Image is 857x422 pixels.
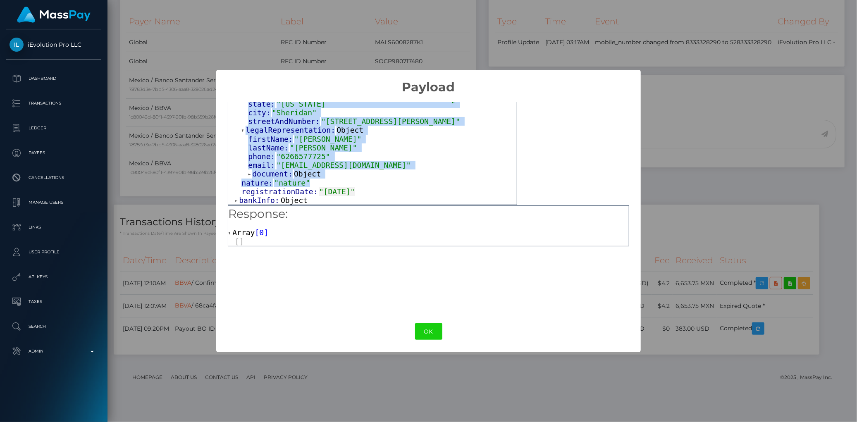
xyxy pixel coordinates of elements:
p: Manage Users [10,196,98,209]
span: streetAndNumber: [248,117,321,126]
p: Taxes [10,296,98,308]
span: "[STREET_ADDRESS][PERSON_NAME]" [321,117,460,126]
h2: Payload [216,70,641,95]
span: Object [281,196,308,205]
p: Dashboard [10,72,98,85]
span: registrationDate: [241,187,319,196]
span: bankInfo: [239,196,281,205]
button: OK [415,323,442,340]
span: "[PERSON_NAME]" [290,143,357,152]
span: email: [248,161,276,169]
span: [ [255,228,260,237]
span: Array [232,228,255,237]
span: state: [248,100,276,108]
span: Object [337,126,363,134]
span: "6266577725" [277,152,330,161]
span: 0 [259,228,264,237]
p: Admin [10,345,98,358]
p: Ledger [10,122,98,134]
p: Cancellations [10,172,98,184]
p: Transactions [10,97,98,110]
img: iEvolution Pro LLC [10,38,24,52]
span: iEvolution Pro LLC [6,41,101,48]
span: "[US_STATE] " [277,100,456,108]
p: User Profile [10,246,98,258]
h5: Response: [228,206,628,222]
p: API Keys [10,271,98,283]
span: firstName: [248,135,294,143]
span: "[DATE]" [319,187,355,196]
p: Links [10,221,98,234]
p: Payees [10,147,98,159]
span: lastName: [248,143,290,152]
span: Object [294,169,321,178]
span: city: [248,108,272,117]
span: "nature" [274,179,310,187]
span: "[PERSON_NAME]" [294,135,362,143]
img: MassPay Logo [17,7,91,23]
span: document: [252,169,294,178]
span: "[EMAIL_ADDRESS][DOMAIN_NAME]" [277,161,411,169]
span: ] [264,228,268,237]
span: legalRepresentation: [246,126,337,134]
span: nature: [241,179,274,187]
p: Search [10,320,98,333]
span: "Sheridan" [272,108,317,117]
span: phone: [248,152,276,161]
